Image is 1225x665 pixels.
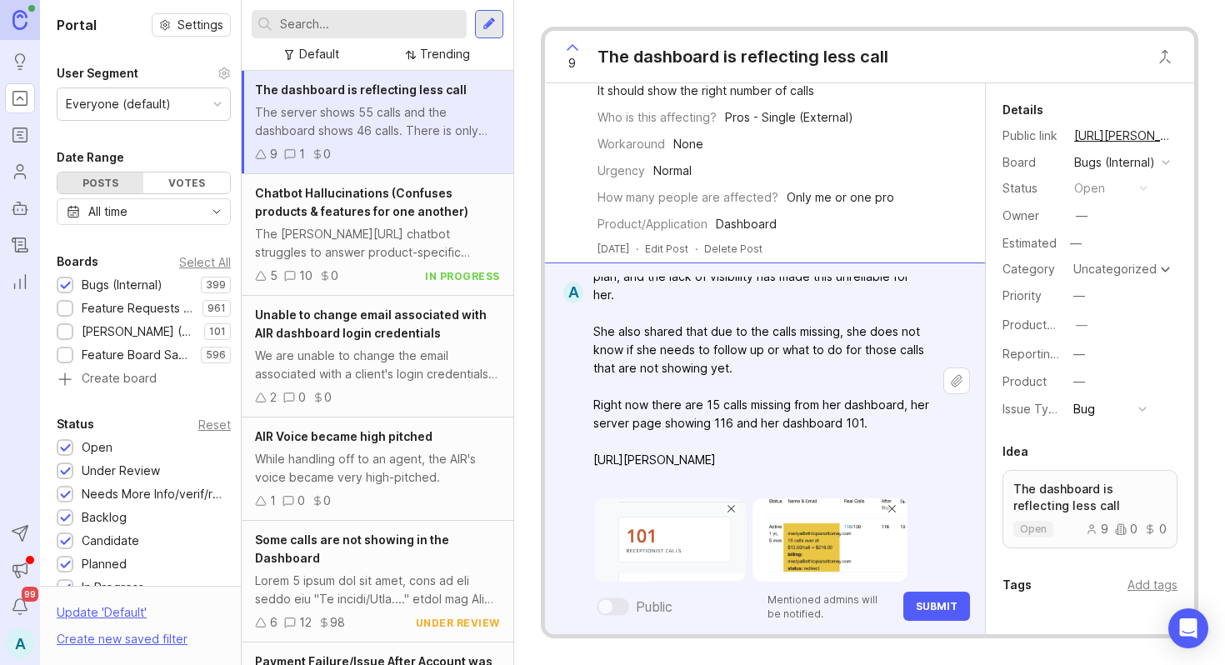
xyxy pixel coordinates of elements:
span: Submit [916,600,957,612]
div: 9 Voters [1002,630,1052,650]
textarea: My pro shared that she was concerned as she uses her dashboard to track her calls and know when t... [583,224,943,494]
div: Dashboard [716,215,777,233]
img: Canny Home [12,10,27,29]
div: It should show the right number of calls [597,82,814,100]
label: Product [1002,374,1047,388]
div: [PERSON_NAME] (Public) [82,322,196,341]
div: Delete Post [704,242,762,256]
div: The [PERSON_NAME][URL] chatbot struggles to answer product-specific questions. It often confuses ... [255,225,500,262]
div: under review [416,616,500,630]
img: https://canny-assets.io/images/5e163f63d27e34512f3866df1d8b71ca.png [595,498,746,582]
span: The dashboard is reflecting less call [255,82,467,97]
div: Bugs (Internal) [82,276,162,294]
label: Reporting Team [1002,347,1092,361]
div: Feature Board Sandbox [DATE] [82,346,192,364]
div: The server shows 55 calls and the dashboard shows 46 calls. There is only one call [DATE] and the... [255,103,500,140]
div: Uncategorized [1073,263,1157,275]
button: Upload file [943,367,970,394]
div: Details [1002,100,1043,120]
div: Add tags [1127,576,1177,594]
button: Close button [1148,40,1182,73]
div: Public [636,597,672,617]
div: How many people are affected? [597,188,778,207]
div: Status [1002,179,1061,197]
div: Urgency [597,162,645,180]
div: 10 [299,267,312,285]
div: Public link [1002,127,1061,145]
div: 0 [298,388,306,407]
div: Bug [1073,400,1095,418]
div: Estimated [1002,237,1057,249]
div: Edit Post [645,242,688,256]
div: — [1076,207,1087,225]
div: 1 [299,145,305,163]
div: The dashboard is reflecting less call [597,45,888,68]
button: A [5,628,35,658]
img: https://canny-assets.io/images/273011c2f8524c86fbc51b5876a5e0b3.png [752,498,907,582]
p: 961 [207,302,226,315]
div: — [1065,232,1087,254]
div: Select All [179,257,231,267]
div: Under Review [82,462,160,480]
div: Board [1002,153,1061,172]
div: None [673,135,703,153]
label: Priority [1002,288,1042,302]
div: — [1073,372,1085,391]
div: Tags [1002,575,1032,595]
span: AIR Voice became high pitched [255,429,432,443]
a: Some calls are not showing in the DashboardLorem 5 ipsum dol sit amet, cons ad eli seddo eiu "Te ... [242,521,513,642]
a: Changelog [5,230,35,260]
p: open [1020,522,1047,536]
div: We are unable to change the email associated with a client's login credentials from the support t... [255,347,500,383]
div: All time [88,202,127,221]
span: Unable to change email associated with AIR dashboard login credentials [255,307,487,340]
div: 0 [1115,523,1137,535]
div: In Progress [82,578,144,597]
div: Feature Requests (Internal) [82,299,194,317]
button: Submit [903,592,970,621]
a: Create board [57,372,231,387]
div: Category [1002,260,1061,278]
label: Issue Type [1002,402,1063,416]
div: 0 [1144,523,1167,535]
div: Owner [1002,207,1061,225]
div: 0 [324,388,332,407]
div: Default [299,45,339,63]
p: 399 [206,278,226,292]
button: Send to Autopilot [5,518,35,548]
div: Votes [143,172,229,193]
a: Chatbot Hallucinations (Confuses products & features for one another)The [PERSON_NAME][URL] chatb... [242,174,513,296]
div: 2 [270,388,277,407]
div: Lorem 5 ipsum dol sit amet, cons ad eli seddo eiu "Te incidi/Utla...." etdol mag Aliq enim adm Ve... [255,572,500,608]
span: 9 [568,54,576,72]
div: 98 [330,613,345,632]
div: 0 [323,492,331,510]
a: AIR Voice became high pitchedWhile handling off to an agent, the AIR's voice became very high-pit... [242,417,513,521]
label: ProductboardID [1002,317,1091,332]
div: — [1076,316,1087,334]
div: While handling off to an agent, the AIR's voice became very high-pitched. [255,450,500,487]
p: 101 [209,325,226,338]
span: Some calls are not showing in the Dashboard [255,532,449,565]
div: Status [57,414,94,434]
div: Reset [198,420,231,429]
div: Normal [653,162,692,180]
div: Candidate [82,532,139,550]
div: Only me or one pro [787,188,894,207]
button: ProductboardID [1071,314,1092,336]
h1: Portal [57,15,97,35]
a: Autopilot [5,193,35,223]
div: Boards [57,252,98,272]
div: Planned [82,555,127,573]
div: Date Range [57,147,124,167]
div: A [563,282,584,303]
div: Add voter [1122,631,1177,649]
div: Open [82,438,112,457]
div: Bugs (Internal) [1074,153,1155,172]
a: The dashboard is reflecting less callopen900 [1002,470,1177,548]
div: Update ' Default ' [57,603,147,630]
button: Settings [152,13,231,37]
div: Who is this affecting? [597,108,717,127]
a: Roadmaps [5,120,35,150]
